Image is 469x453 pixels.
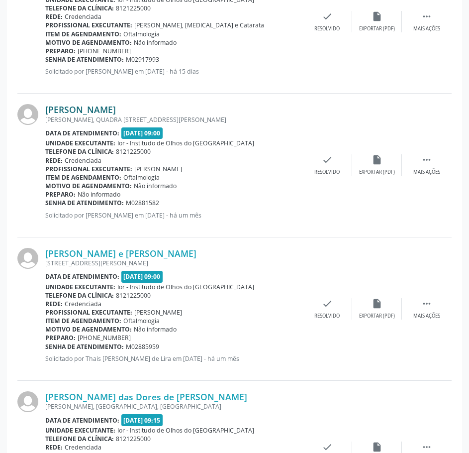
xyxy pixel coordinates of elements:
img: img [17,248,38,269]
span: Não informado [134,38,177,47]
div: Mais ações [413,169,440,176]
i: insert_drive_file [372,154,382,165]
span: [DATE] 09:00 [121,271,163,282]
span: [PERSON_NAME] [134,308,182,317]
i: check [322,11,333,22]
span: Credenciada [65,12,101,21]
b: Data de atendimento: [45,129,119,137]
i: insert_drive_file [372,298,382,309]
span: [DATE] 09:00 [121,127,163,139]
b: Rede: [45,443,63,452]
b: Unidade executante: [45,139,115,147]
img: img [17,391,38,412]
b: Senha de atendimento: [45,55,124,64]
span: Ior - Institudo de Olhos do [GEOGRAPHIC_DATA] [117,283,254,291]
i: insert_drive_file [372,11,382,22]
i:  [421,154,432,165]
div: Resolvido [314,25,340,32]
b: Telefone da clínica: [45,4,114,12]
b: Motivo de agendamento: [45,38,132,47]
b: Profissional executante: [45,21,132,29]
b: Unidade executante: [45,426,115,435]
span: Ior - Institudo de Olhos do [GEOGRAPHIC_DATA] [117,139,254,147]
div: [PERSON_NAME], QUADRA [STREET_ADDRESS][PERSON_NAME] [45,115,302,124]
p: Solicitado por [PERSON_NAME] em [DATE] - há um mês [45,211,302,220]
p: Solicitado por [PERSON_NAME] em [DATE] - há 15 dias [45,67,302,76]
b: Telefone da clínica: [45,291,114,300]
b: Motivo de agendamento: [45,325,132,334]
b: Senha de atendimento: [45,342,124,351]
b: Preparo: [45,190,76,199]
b: Data de atendimento: [45,272,119,281]
i: check [322,298,333,309]
a: [PERSON_NAME] [45,104,116,115]
span: Não informado [134,182,177,190]
span: Credenciada [65,300,101,308]
b: Unidade executante: [45,283,115,291]
span: 8121225000 [116,4,151,12]
b: Rede: [45,156,63,165]
span: Não informado [134,325,177,334]
b: Telefone da clínica: [45,435,114,443]
b: Data de atendimento: [45,416,119,425]
a: [PERSON_NAME] das Dores de [PERSON_NAME] [45,391,247,402]
b: Item de agendamento: [45,317,121,325]
div: Resolvido [314,313,340,320]
b: Item de agendamento: [45,30,121,38]
b: Profissional executante: [45,308,132,317]
span: Credenciada [65,443,101,452]
span: Oftalmologia [123,30,160,38]
div: [PERSON_NAME], [GEOGRAPHIC_DATA], [GEOGRAPHIC_DATA] [45,402,302,411]
div: Exportar (PDF) [359,313,395,320]
span: [PERSON_NAME], [MEDICAL_DATA] e Catarata [134,21,264,29]
span: Oftalmologia [123,173,160,182]
i: insert_drive_file [372,442,382,453]
p: Solicitado por Thais [PERSON_NAME] de Lira em [DATE] - há um mês [45,354,302,363]
i:  [421,11,432,22]
b: Rede: [45,12,63,21]
i:  [421,442,432,453]
span: 8121225000 [116,291,151,300]
i: check [322,154,333,165]
span: Oftalmologia [123,317,160,325]
b: Preparo: [45,47,76,55]
i: check [322,442,333,453]
b: Motivo de agendamento: [45,182,132,190]
span: 8121225000 [116,435,151,443]
div: [STREET_ADDRESS][PERSON_NAME] [45,259,302,267]
span: 8121225000 [116,147,151,156]
b: Rede: [45,300,63,308]
div: Mais ações [413,25,440,32]
span: M02917993 [126,55,159,64]
span: M02881582 [126,199,159,207]
span: [PHONE_NUMBER] [78,47,131,55]
i:  [421,298,432,309]
div: Exportar (PDF) [359,169,395,176]
span: Ior - Institudo de Olhos do [GEOGRAPHIC_DATA] [117,426,254,435]
b: Profissional executante: [45,165,132,173]
a: [PERSON_NAME] e [PERSON_NAME] [45,248,196,259]
span: [DATE] 09:15 [121,414,163,426]
span: [PERSON_NAME] [134,165,182,173]
b: Item de agendamento: [45,173,121,182]
span: Não informado [78,190,120,199]
span: [PHONE_NUMBER] [78,334,131,342]
b: Preparo: [45,334,76,342]
span: Credenciada [65,156,101,165]
b: Senha de atendimento: [45,199,124,207]
div: Exportar (PDF) [359,25,395,32]
img: img [17,104,38,125]
span: M02885959 [126,342,159,351]
div: Resolvido [314,169,340,176]
b: Telefone da clínica: [45,147,114,156]
div: Mais ações [413,313,440,320]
